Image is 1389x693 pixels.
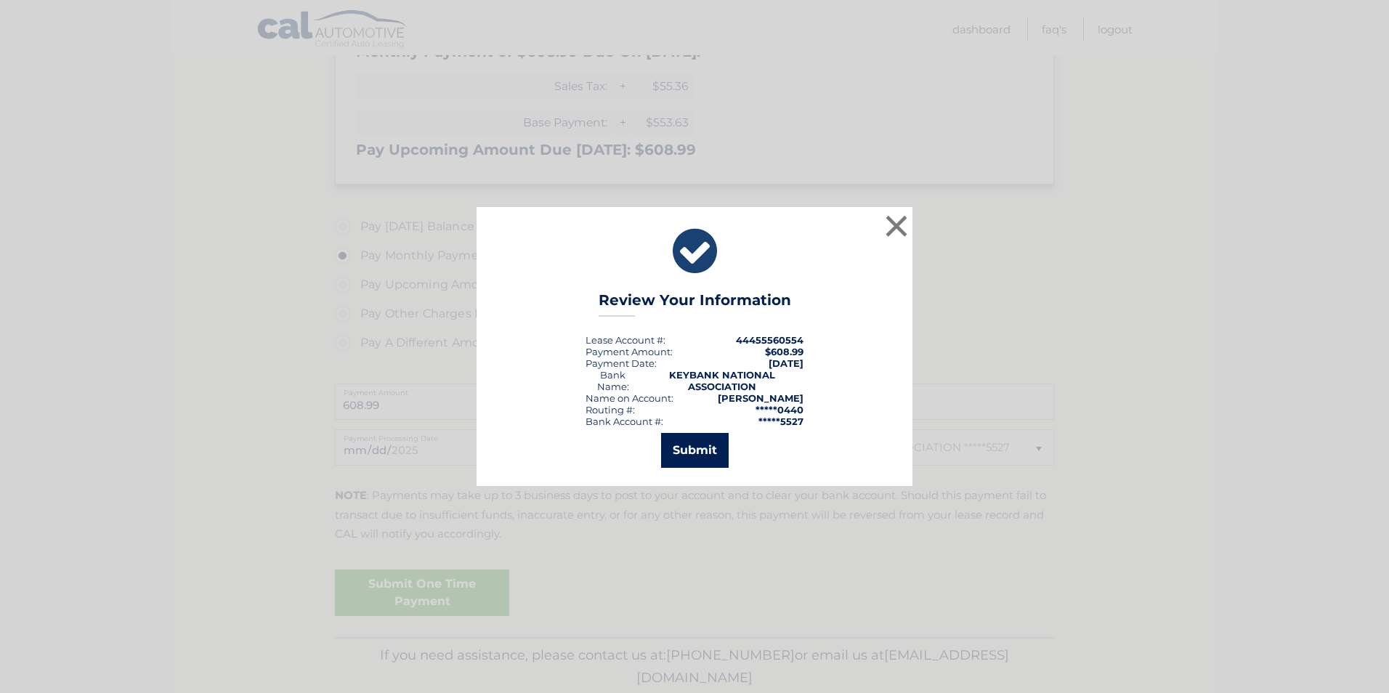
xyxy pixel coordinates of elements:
[586,357,655,369] span: Payment Date
[586,357,657,369] div: :
[586,369,640,392] div: Bank Name:
[586,392,673,404] div: Name on Account:
[765,346,803,357] span: $608.99
[586,416,663,427] div: Bank Account #:
[586,346,673,357] div: Payment Amount:
[661,433,729,468] button: Submit
[586,334,665,346] div: Lease Account #:
[736,334,803,346] strong: 44455560554
[599,291,791,317] h3: Review Your Information
[882,211,911,240] button: ×
[769,357,803,369] span: [DATE]
[669,369,775,392] strong: KEYBANK NATIONAL ASSOCIATION
[718,392,803,404] strong: [PERSON_NAME]
[586,404,635,416] div: Routing #:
